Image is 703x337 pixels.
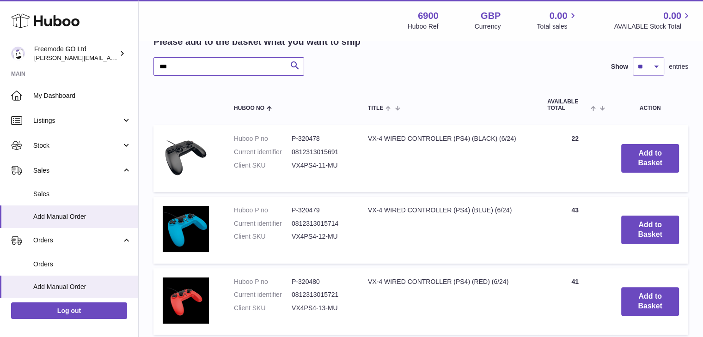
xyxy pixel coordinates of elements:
dt: Current identifier [234,290,292,299]
label: Show [611,62,628,71]
dd: 0812313015721 [292,290,349,299]
span: Title [368,105,383,111]
div: Currency [475,22,501,31]
dd: 0812313015691 [292,148,349,156]
span: Sales [33,190,131,199]
div: Huboo Ref [408,22,439,31]
td: VX-4 WIRED CONTROLLER (PS4) (RED) (6/24) [359,268,538,335]
td: VX-4 WIRED CONTROLLER (PS4) (BLACK) (6/24) [359,125,538,192]
td: 43 [538,197,612,264]
span: Total sales [537,22,578,31]
span: Sales [33,166,122,175]
dd: VX4PS4-12-MU [292,232,349,241]
dd: VX4PS4-11-MU [292,161,349,170]
span: Add Manual Order [33,212,131,221]
div: Freemode GO Ltd [34,45,117,62]
button: Add to Basket [621,287,679,316]
img: VX-4 WIRED CONTROLLER (PS4) (RED) (6/24) [163,277,209,324]
span: 0.00 [663,10,681,22]
a: 0.00 AVAILABLE Stock Total [614,10,692,31]
span: Listings [33,116,122,125]
dt: Huboo P no [234,206,292,215]
dt: Huboo P no [234,134,292,143]
img: VX-4 WIRED CONTROLLER (PS4) (BLUE) (6/24) [163,206,209,252]
dd: P-320479 [292,206,349,215]
h2: Please add to the basket what you want to ship [153,36,361,48]
span: AVAILABLE Stock Total [614,22,692,31]
span: [PERSON_NAME][EMAIL_ADDRESS][DOMAIN_NAME] [34,54,185,61]
th: Action [612,90,688,120]
dd: 0812313015714 [292,219,349,228]
dt: Huboo P no [234,277,292,286]
span: Stock [33,141,122,150]
button: Add to Basket [621,144,679,173]
dt: Client SKU [234,304,292,313]
span: AVAILABLE Total [547,99,588,111]
strong: GBP [481,10,501,22]
span: 0.00 [550,10,568,22]
strong: 6900 [418,10,439,22]
span: Huboo no [234,105,264,111]
button: Add to Basket [621,216,679,244]
img: lenka.smikniarova@gioteck.com [11,47,25,60]
dt: Current identifier [234,148,292,156]
dd: P-320480 [292,277,349,286]
dt: Current identifier [234,219,292,228]
td: 22 [538,125,612,192]
span: My Dashboard [33,91,131,100]
td: VX-4 WIRED CONTROLLER (PS4) (BLUE) (6/24) [359,197,538,264]
span: entries [669,62,688,71]
dd: P-320478 [292,134,349,143]
span: Orders [33,260,131,269]
dt: Client SKU [234,232,292,241]
span: Add Manual Order [33,283,131,291]
img: VX-4 WIRED CONTROLLER (PS4) (BLACK) (6/24) [163,134,209,181]
span: Orders [33,236,122,245]
a: Log out [11,302,127,319]
dd: VX4PS4-13-MU [292,304,349,313]
dt: Client SKU [234,161,292,170]
a: 0.00 Total sales [537,10,578,31]
td: 41 [538,268,612,335]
